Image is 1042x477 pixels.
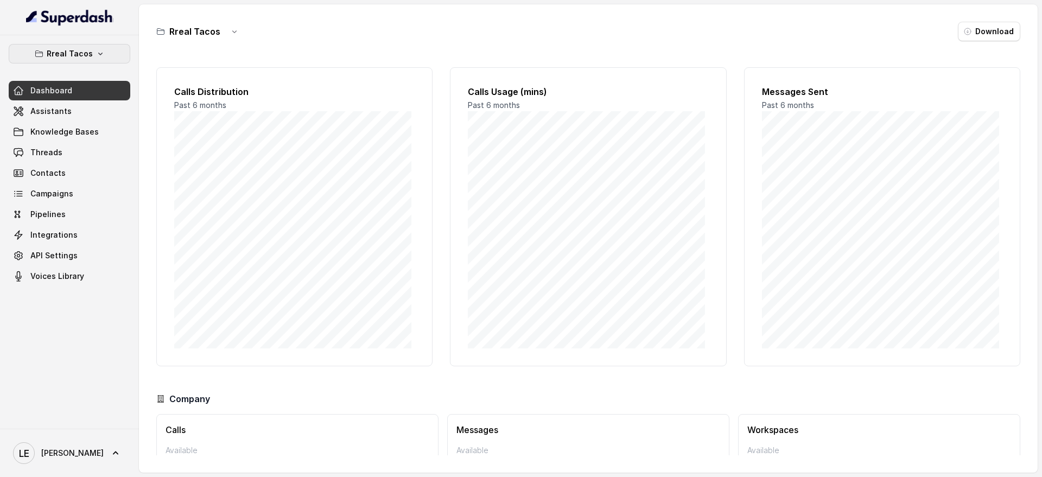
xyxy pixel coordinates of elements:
a: Threads [9,143,130,162]
span: Past 6 months [468,100,520,110]
h3: Rreal Tacos [169,25,220,38]
span: [PERSON_NAME] [41,448,104,459]
h2: Messages Sent [762,85,1002,98]
span: Campaigns [30,188,73,199]
span: Threads [30,147,62,158]
button: Rreal Tacos [9,44,130,63]
span: Integrations [30,230,78,240]
img: light.svg [26,9,113,26]
span: Assistants [30,106,72,117]
p: Available [166,445,429,456]
h2: Calls Usage (mins) [468,85,708,98]
h3: Calls [166,423,429,436]
h3: Messages [456,423,720,436]
a: Knowledge Bases [9,122,130,142]
p: Rreal Tacos [47,47,93,60]
a: Assistants [9,101,130,121]
span: Contacts [30,168,66,179]
a: Voices Library [9,266,130,286]
span: Pipelines [30,209,66,220]
a: Dashboard [9,81,130,100]
span: Past 6 months [762,100,814,110]
h3: Workspaces [747,423,1011,436]
p: Available [456,445,720,456]
a: API Settings [9,246,130,265]
span: Voices Library [30,271,84,282]
a: Pipelines [9,205,130,224]
a: Campaigns [9,184,130,203]
span: Dashboard [30,85,72,96]
p: Available [747,445,1011,456]
a: Integrations [9,225,130,245]
h3: Company [169,392,210,405]
span: Past 6 months [174,100,226,110]
a: [PERSON_NAME] [9,438,130,468]
a: Contacts [9,163,130,183]
button: Download [958,22,1020,41]
span: API Settings [30,250,78,261]
span: Knowledge Bases [30,126,99,137]
h2: Calls Distribution [174,85,415,98]
text: LE [19,448,29,459]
